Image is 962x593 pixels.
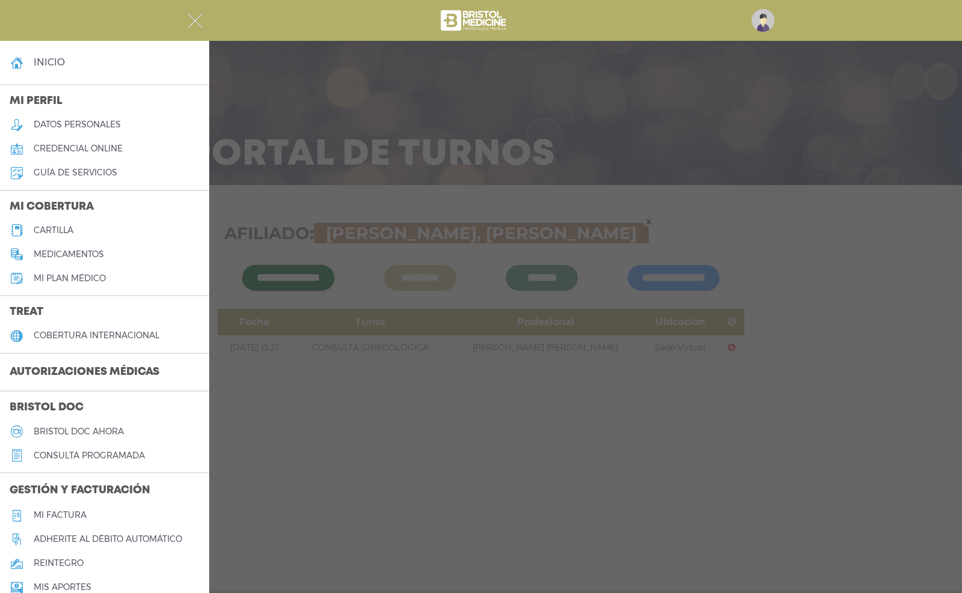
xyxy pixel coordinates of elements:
[188,13,203,28] img: Cober_menu-close-white.svg
[34,558,84,568] h5: reintegro
[752,9,774,32] img: profile-placeholder.svg
[34,120,121,130] h5: datos personales
[34,273,106,284] h5: Mi plan médico
[34,582,91,592] h5: Mis aportes
[34,249,104,260] h5: medicamentos
[34,510,87,520] h5: Mi factura
[439,6,510,35] img: bristol-medicine-blanco.png
[34,451,145,461] h5: consulta programada
[34,225,73,236] h5: cartilla
[34,56,65,68] h4: inicio
[34,330,159,341] h5: cobertura internacional
[34,144,123,154] h5: credencial online
[34,168,117,178] h5: guía de servicios
[34,534,182,544] h5: Adherite al débito automático
[34,427,124,437] h5: Bristol doc ahora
